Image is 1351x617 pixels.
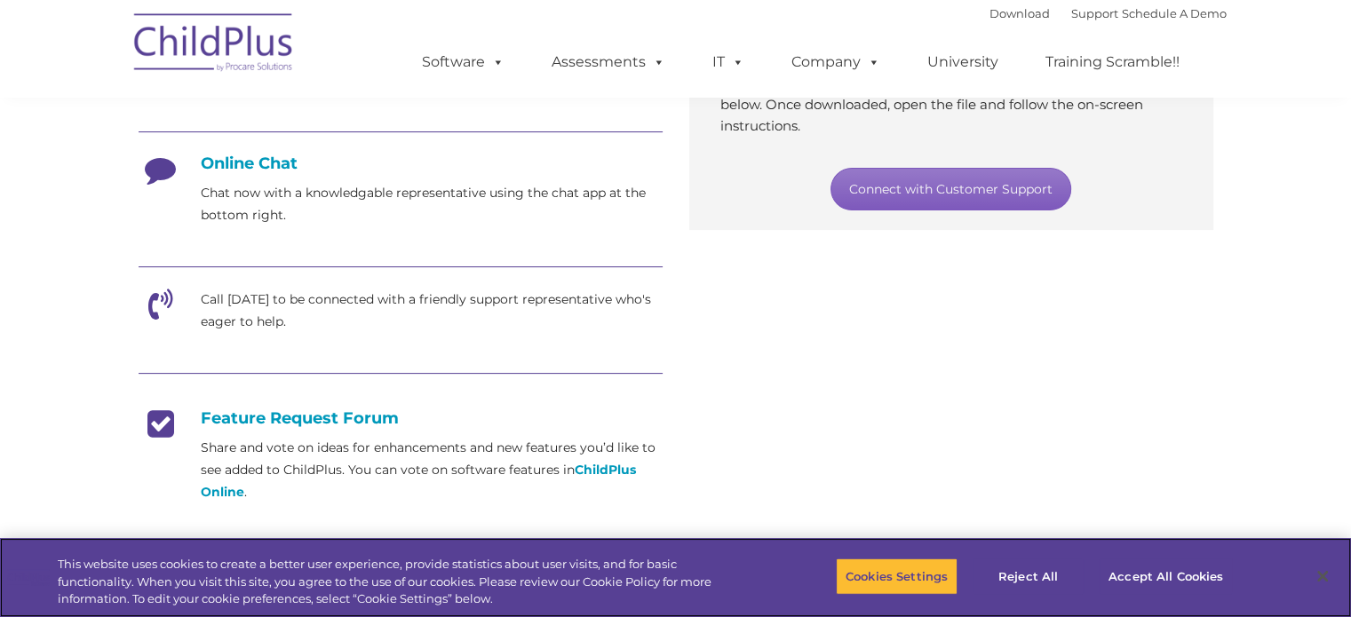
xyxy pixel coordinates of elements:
p: Call [DATE] to be connected with a friendly support representative who's eager to help. [201,289,663,333]
button: Accept All Cookies [1099,558,1233,595]
a: Assessments [534,44,683,80]
a: ChildPlus Online [201,462,636,500]
a: IT [695,44,762,80]
div: This website uses cookies to create a better user experience, provide statistics about user visit... [58,556,743,608]
font: | [989,6,1227,20]
button: Reject All [973,558,1084,595]
a: Training Scramble!! [1028,44,1197,80]
a: Connect with Customer Support [830,168,1071,210]
img: ChildPlus by Procare Solutions [125,1,303,90]
p: Chat now with a knowledgable representative using the chat app at the bottom right. [201,182,663,226]
h4: Online Chat [139,154,663,173]
button: Close [1303,557,1342,596]
a: Software [404,44,522,80]
a: Schedule A Demo [1122,6,1227,20]
a: Download [989,6,1050,20]
p: Share and vote on ideas for enhancements and new features you’d like to see added to ChildPlus. Y... [201,437,663,503]
a: Company [774,44,898,80]
button: Cookies Settings [836,558,958,595]
a: Support [1071,6,1118,20]
a: University [910,44,1016,80]
h4: Feature Request Forum [139,408,663,428]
